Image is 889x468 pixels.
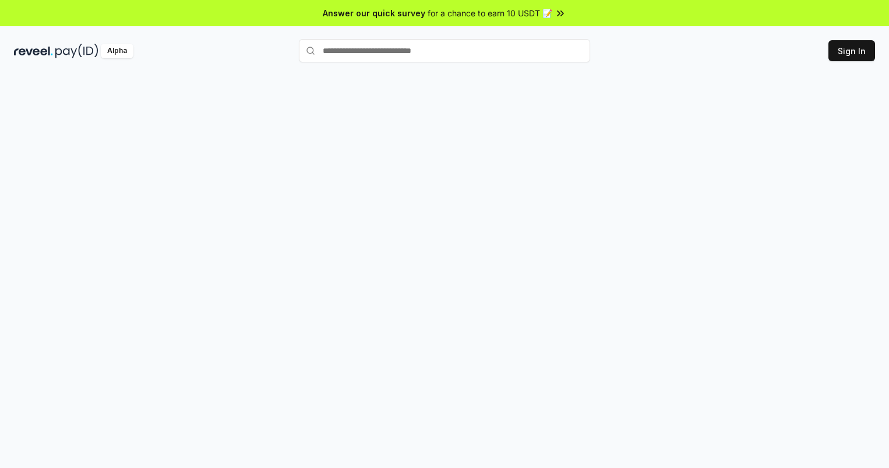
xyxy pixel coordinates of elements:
button: Sign In [828,40,875,61]
img: reveel_dark [14,44,53,58]
span: for a chance to earn 10 USDT 📝 [428,7,552,19]
span: Answer our quick survey [323,7,425,19]
div: Alpha [101,44,133,58]
img: pay_id [55,44,98,58]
